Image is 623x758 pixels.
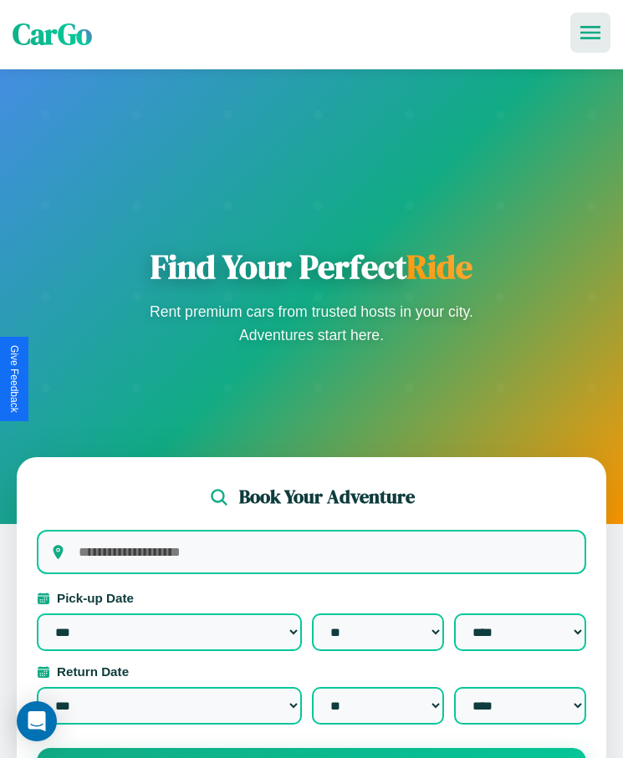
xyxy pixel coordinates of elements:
div: Open Intercom Messenger [17,701,57,741]
label: Return Date [37,664,586,679]
h1: Find Your Perfect [145,247,479,287]
div: Give Feedback [8,345,20,413]
p: Rent premium cars from trusted hosts in your city. Adventures start here. [145,300,479,347]
label: Pick-up Date [37,591,586,605]
span: CarGo [13,14,92,54]
span: Ride [406,244,472,289]
h2: Book Your Adventure [239,484,415,510]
